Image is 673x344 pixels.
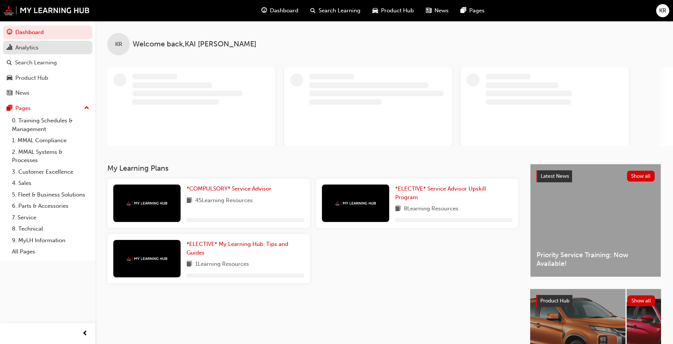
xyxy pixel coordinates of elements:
[9,166,92,178] a: 3. Customer Excellence
[3,101,92,115] button: Pages
[187,185,271,192] span: *COMPULSORY* Service Advisor
[15,104,31,113] div: Pages
[541,173,569,179] span: Latest News
[82,329,88,338] span: prev-icon
[395,204,401,214] span: book-icon
[133,40,256,49] span: Welcome back , KAI [PERSON_NAME]
[187,241,288,256] span: *ELECTIVE* My Learning Hub: Tips and Guides
[7,60,12,66] span: search-icon
[3,41,92,55] a: Analytics
[9,200,92,212] a: 6. Parts & Accessories
[627,171,655,182] button: Show all
[9,212,92,223] a: 7. Service
[270,6,298,15] span: Dashboard
[115,40,122,49] span: KR
[9,135,92,146] a: 1. MMAL Compliance
[304,3,366,18] a: search-iconSearch Learning
[469,6,485,15] span: Pages
[381,6,414,15] span: Product Hub
[455,3,491,18] a: pages-iconPages
[15,74,48,82] div: Product Hub
[15,43,39,52] div: Analytics
[9,235,92,246] a: 9. MyLH Information
[7,29,12,36] span: guage-icon
[9,115,92,135] a: 0. Training Schedules & Management
[540,298,569,304] span: Product Hub
[9,246,92,258] a: All Pages
[84,103,89,113] span: up-icon
[187,260,192,269] span: book-icon
[7,75,12,82] span: car-icon
[530,164,661,277] a: Latest NewsShow allPriority Service Training: Now Available!
[3,71,92,85] a: Product Hub
[15,89,30,97] div: News
[461,6,466,15] span: pages-icon
[7,90,12,97] span: news-icon
[656,4,669,17] button: KR
[15,58,57,67] div: Search Learning
[366,3,420,18] a: car-iconProduct Hub
[195,196,253,206] span: 45 Learning Resources
[9,189,92,201] a: 5. Fleet & Business Solutions
[537,170,655,182] a: Latest NewsShow all
[310,6,316,15] span: search-icon
[187,185,274,193] a: *COMPULSORY* Service Advisor
[4,6,90,15] img: mmal
[126,201,168,206] img: mmal
[9,223,92,235] a: 8. Technical
[395,185,486,201] span: *ELECTIVE* Service Advisor Upskill Program
[3,24,92,101] button: DashboardAnalyticsSearch LearningProduct HubNews
[107,164,518,173] h3: My Learning Plans
[404,204,458,214] span: 8 Learning Resources
[7,105,12,112] span: pages-icon
[187,196,192,206] span: book-icon
[187,240,304,257] a: *ELECTIVE* My Learning Hub: Tips and Guides
[434,6,449,15] span: News
[319,6,360,15] span: Search Learning
[7,45,12,51] span: chart-icon
[659,6,666,15] span: KR
[126,256,168,261] img: mmal
[3,25,92,39] a: Dashboard
[335,201,376,206] img: mmal
[426,6,431,15] span: news-icon
[395,185,513,201] a: *ELECTIVE* Service Advisor Upskill Program
[255,3,304,18] a: guage-iconDashboard
[3,56,92,70] a: Search Learning
[9,146,92,166] a: 2. MMAL Systems & Processes
[372,6,378,15] span: car-icon
[195,260,249,269] span: 1 Learning Resources
[261,6,267,15] span: guage-icon
[420,3,455,18] a: news-iconNews
[536,295,655,307] a: Product HubShow all
[537,251,655,268] span: Priority Service Training: Now Available!
[627,295,655,306] button: Show all
[3,86,92,100] a: News
[9,177,92,189] a: 4. Sales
